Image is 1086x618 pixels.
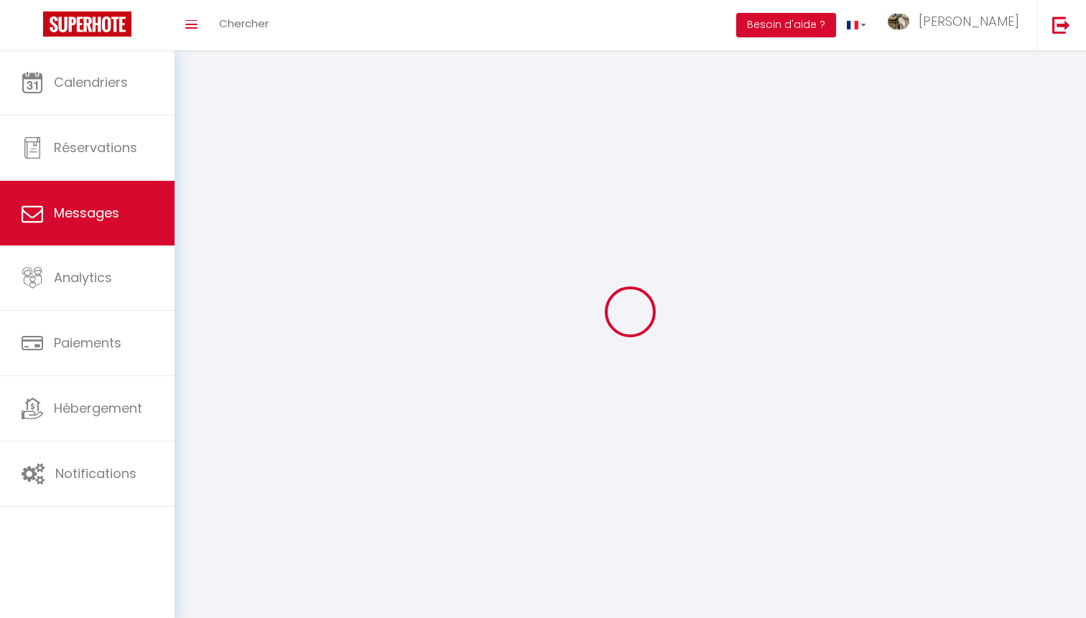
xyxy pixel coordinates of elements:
[54,139,137,156] span: Réservations
[219,16,269,31] span: Chercher
[54,204,119,222] span: Messages
[919,12,1019,30] span: [PERSON_NAME]
[736,13,836,37] button: Besoin d'aide ?
[43,11,131,37] img: Super Booking
[1052,16,1070,34] img: logout
[54,334,121,352] span: Paiements
[54,399,142,417] span: Hébergement
[55,464,136,482] span: Notifications
[54,268,112,286] span: Analytics
[888,14,909,30] img: ...
[54,73,128,91] span: Calendriers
